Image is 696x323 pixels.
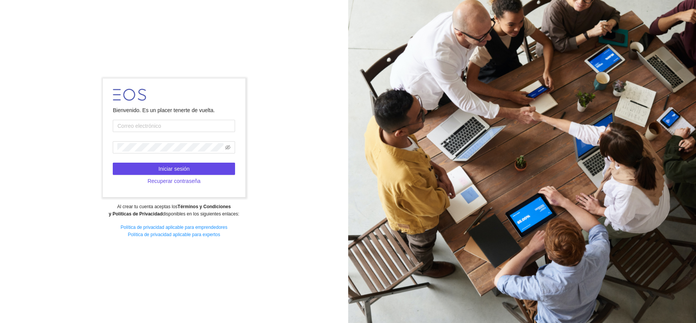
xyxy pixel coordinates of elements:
[5,203,343,218] div: Al crear tu cuenta aceptas los disponibles en los siguientes enlaces:
[113,89,146,101] img: LOGO
[113,175,235,187] button: Recuperar contraseña
[128,232,220,237] a: Política de privacidad aplicable para expertos
[113,120,235,132] input: Correo electrónico
[158,165,190,173] span: Iniciar sesión
[109,204,230,217] strong: Términos y Condiciones y Políticas de Privacidad
[113,178,235,184] a: Recuperar contraseña
[225,145,230,150] span: eye-invisible
[148,177,201,185] span: Recuperar contraseña
[120,225,227,230] a: Política de privacidad aplicable para emprendedores
[113,106,235,114] div: Bienvenido. Es un placer tenerte de vuelta.
[113,163,235,175] button: Iniciar sesión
